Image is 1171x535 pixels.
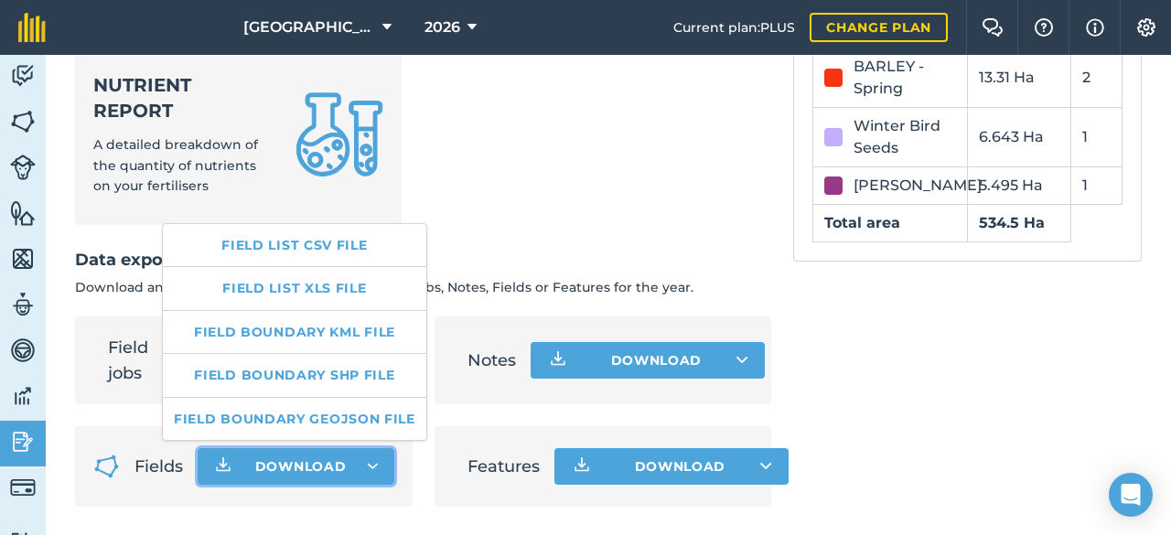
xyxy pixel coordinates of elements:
span: 2026 [424,16,460,38]
img: A question mark icon [1033,18,1055,37]
img: fieldmargin Logo [18,13,46,42]
button: Field boundary GeoJSON file [163,398,426,440]
button: Field boundary Shp file [163,354,426,396]
span: [GEOGRAPHIC_DATA] [243,16,375,38]
img: svg+xml;base64,PHN2ZyB4bWxucz0iaHR0cDovL3d3dy53My5vcmcvMjAwMC9zdmciIHdpZHRoPSIxNyIgaGVpZ2h0PSIxNy... [1086,16,1104,38]
div: Open Intercom Messenger [1109,473,1153,517]
span: Current plan : PLUS [673,17,795,37]
img: A cog icon [1135,18,1157,37]
a: Change plan [810,13,948,42]
a: Field list XLS file [163,267,426,309]
button: Field boundary KML file [163,311,426,353]
img: Two speech bubbles overlapping with the left bubble in the forefront [982,18,1004,37]
a: Field list CSV file [163,224,426,266]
